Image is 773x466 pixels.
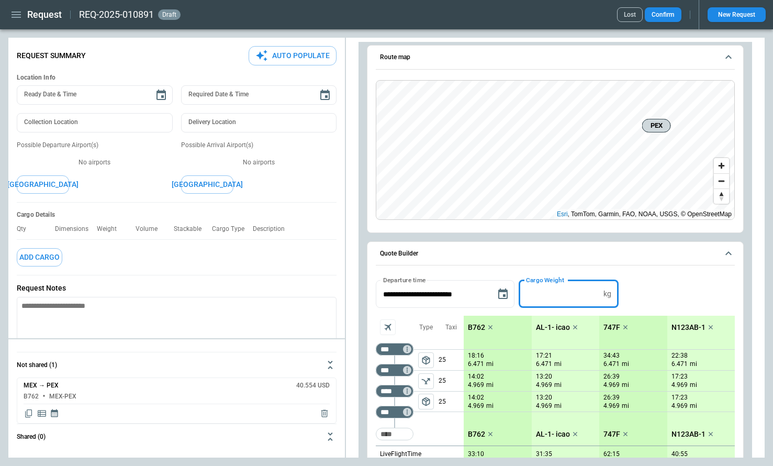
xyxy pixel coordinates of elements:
div: Too short [376,364,413,376]
p: No airports [17,158,173,167]
p: 747F [603,323,620,332]
p: 18:16 [468,352,484,360]
button: [GEOGRAPHIC_DATA] [181,175,233,194]
button: Reset bearing to north [714,188,729,204]
span: Type of sector [418,373,434,389]
p: mi [690,402,697,410]
p: Weight [97,225,125,233]
h6: B762 [24,393,39,400]
h6: 40.554 USD [296,382,330,389]
h6: Not shared (1) [17,362,57,369]
p: mi [486,381,494,390]
p: 747F [603,430,620,439]
button: Choose date [151,85,172,106]
p: 4.969 [671,381,688,390]
div: , TomTom, Garmin, FAO, NOAA, USGS, © OpenStreetMap [557,209,732,219]
p: mi [554,381,562,390]
p: B762 [468,430,485,439]
p: 14:02 [468,394,484,402]
p: LiveFlightTime [380,450,421,459]
button: Route map [376,46,735,70]
p: mi [554,402,562,410]
p: Request Notes [17,284,337,293]
h1: Request [27,8,62,21]
div: Not shared (1) [17,378,337,424]
label: Departure time [383,275,426,284]
p: N123AB-1 [671,430,705,439]
p: mi [690,360,697,369]
p: 33:10 [468,450,484,458]
button: Zoom out [714,173,729,188]
p: mi [622,360,629,369]
p: Taxi [445,323,457,332]
p: mi [486,360,494,369]
a: Esri [557,210,568,218]
p: Volume [136,225,166,233]
p: mi [690,381,697,390]
span: Copy quote content [24,408,34,419]
p: 31:35 [536,450,552,458]
span: Type of sector [418,394,434,409]
button: Choose date [315,85,335,106]
h6: Location Info [17,74,337,82]
p: 14:02 [468,373,484,381]
div: Too short [376,343,413,356]
div: Too short [376,406,413,418]
span: package_2 [421,355,431,365]
h6: Cargo Details [17,211,337,219]
span: Display quote schedule [50,408,59,419]
p: 40:55 [671,450,688,458]
span: Type of sector [418,352,434,368]
h6: MEX-PEX [49,393,76,400]
button: Auto Populate [249,46,337,65]
p: AL-1- icao [536,323,570,332]
span: package_2 [421,396,431,407]
h6: Route map [380,54,410,61]
p: 6.471 [671,360,688,369]
p: 17:21 [536,352,552,360]
p: AL-1- icao [536,430,570,439]
p: Description [253,225,293,233]
button: Not shared (1) [17,352,337,378]
span: PEX [647,120,666,131]
p: Possible Departure Airport(s) [17,141,173,150]
p: Dimensions [55,225,97,233]
p: 17:23 [671,394,688,402]
p: mi [486,402,494,410]
button: [GEOGRAPHIC_DATA] [17,175,69,194]
div: Too short [376,428,413,440]
p: 4.969 [603,381,620,390]
p: 26:39 [603,373,620,381]
p: 13:20 [536,373,552,381]
p: 22:38 [671,352,688,360]
span: Aircraft selection [380,319,396,335]
div: Route map [376,80,735,220]
p: 4.969 [603,402,620,410]
h2: REQ-2025-010891 [79,8,154,21]
p: 4.969 [536,381,552,390]
p: kg [603,290,611,298]
p: Cargo Type [212,225,253,233]
button: left aligned [418,394,434,409]
p: mi [622,402,629,410]
p: 13:20 [536,394,552,402]
button: Shared (0) [17,424,337,449]
p: B762 [468,323,485,332]
p: 25 [439,392,464,412]
button: Quote Builder [376,242,735,266]
p: No airports [181,158,337,167]
p: 6.471 [468,360,484,369]
h6: Quote Builder [380,250,418,257]
p: 62:15 [603,450,620,458]
button: left aligned [418,352,434,368]
p: 4.969 [536,402,552,410]
p: 6.471 [603,360,620,369]
button: Add Cargo [17,248,62,267]
span: draft [160,11,178,18]
p: 4.969 [468,402,484,410]
button: New Request [708,7,766,22]
p: mi [554,360,562,369]
p: 26:39 [603,394,620,402]
button: Zoom in [714,158,729,173]
span: Display detailed quote content [37,408,47,419]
